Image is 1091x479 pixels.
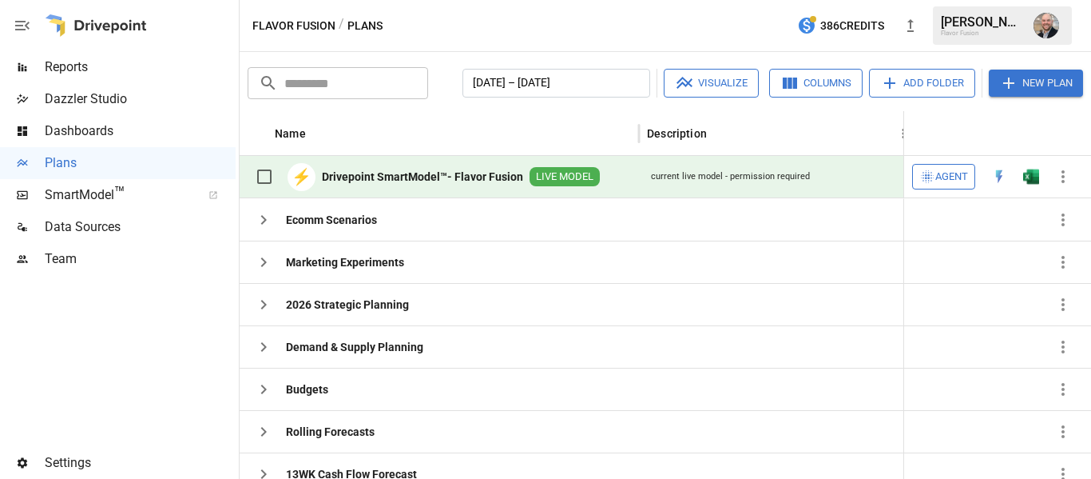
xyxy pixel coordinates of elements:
div: Flavor Fusion [941,30,1024,37]
div: ⚡ [288,163,315,191]
span: Settings [45,453,236,473]
b: Drivepoint SmartModel™- Flavor Fusion [322,169,523,185]
button: Flavor Fusion [252,16,335,36]
div: Open in Excel [1023,169,1039,185]
span: Reports [45,58,236,77]
span: 386 Credits [820,16,884,36]
div: Open in Quick Edit [991,169,1007,185]
button: New Plan [989,70,1083,97]
img: g5qfjXmAAAAABJRU5ErkJggg== [1023,169,1039,185]
div: Description [647,127,707,140]
b: Ecomm Scenarios [286,212,377,228]
img: quick-edit-flash.b8aec18c.svg [991,169,1007,185]
span: Team [45,249,236,269]
span: Data Sources [45,218,236,237]
button: Description column menu [892,122,914,145]
b: Rolling Forecasts [286,424,375,440]
span: LIVE MODEL [530,170,600,185]
button: Dustin Jacobson [1024,3,1069,48]
button: Sort [708,122,731,145]
b: Marketing Experiments [286,254,404,270]
b: 2026 Strategic Planning [286,297,409,313]
button: Columns [769,69,863,98]
div: current live model - permission required [651,170,810,183]
button: Agent [912,164,975,190]
span: Dazzler Studio [45,90,236,109]
button: Visualize [664,69,759,98]
button: Sort [1057,122,1079,145]
span: ™ [114,183,125,203]
div: [PERSON_NAME] [941,14,1024,30]
button: [DATE] – [DATE] [462,69,650,98]
span: Plans [45,154,236,173]
div: / [339,16,344,36]
span: Dashboards [45,122,236,141]
img: Dustin Jacobson [1033,13,1059,38]
div: Name [275,127,306,140]
b: Budgets [286,381,328,397]
button: 386Credits [791,11,891,41]
span: Agent [935,168,968,186]
button: Sort [307,122,330,145]
button: Add Folder [869,69,975,98]
button: New version available, click to update! [895,10,926,42]
span: SmartModel [45,186,191,205]
b: Demand & Supply Planning [286,339,423,355]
